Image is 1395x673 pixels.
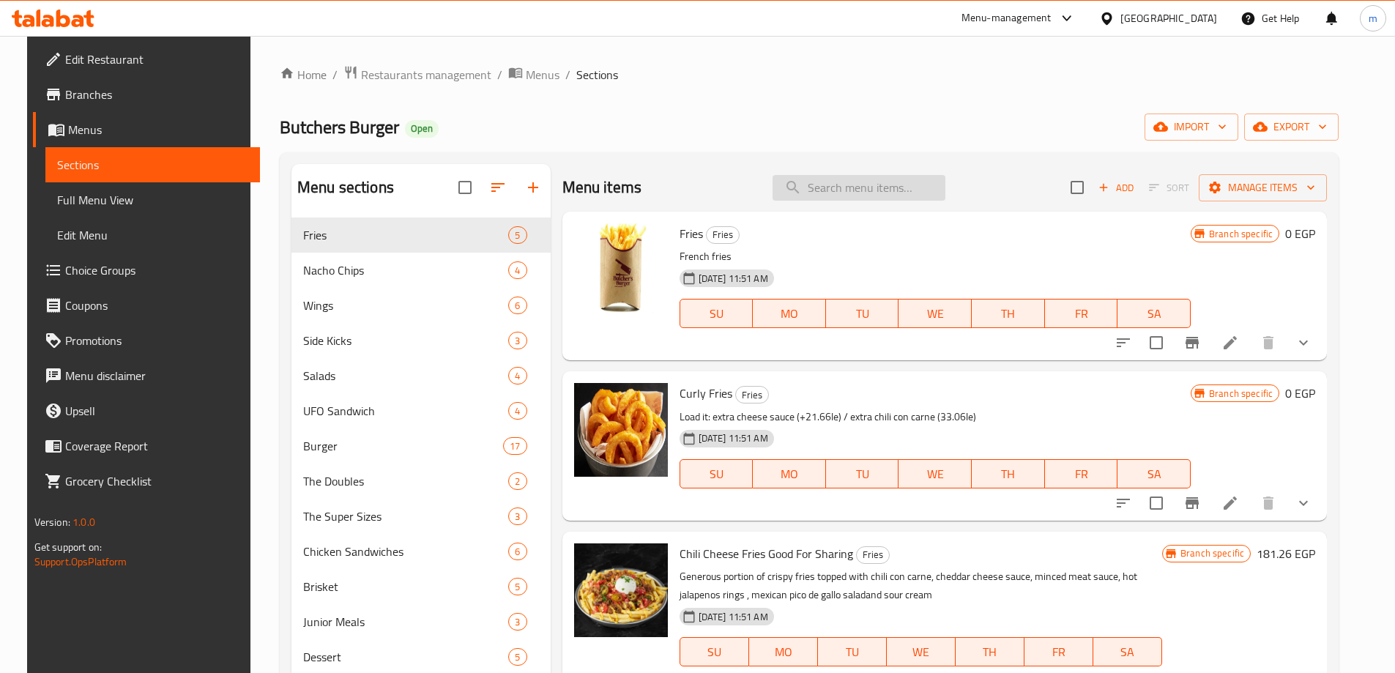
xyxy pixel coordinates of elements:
[1141,327,1172,358] span: Select to update
[332,66,338,83] li: /
[33,323,260,358] a: Promotions
[303,226,508,244] span: Fries
[832,303,893,324] span: TU
[1251,486,1286,521] button: delete
[509,299,526,313] span: 6
[1257,543,1315,564] h6: 181.26 EGP
[509,334,526,348] span: 3
[972,299,1045,328] button: TH
[303,648,508,666] div: Dessert
[680,543,853,565] span: Chili Cheese Fries Good For Sharing
[34,513,70,532] span: Version:
[361,66,491,83] span: Restaurants management
[45,217,260,253] a: Edit Menu
[65,86,248,103] span: Branches
[693,610,774,624] span: [DATE] 11:51 AM
[57,156,248,174] span: Sections
[1210,179,1315,197] span: Manage items
[291,464,551,499] div: The Doubles2
[291,288,551,323] div: Wings6
[509,545,526,559] span: 6
[904,303,966,324] span: WE
[1175,325,1210,360] button: Branch-specific-item
[1106,325,1141,360] button: sort-choices
[509,475,526,488] span: 2
[1285,383,1315,404] h6: 0 EGP
[509,580,526,594] span: 5
[824,642,881,663] span: TU
[1062,172,1093,203] span: Select section
[280,66,327,83] a: Home
[65,332,248,349] span: Promotions
[1369,10,1377,26] span: m
[1117,459,1191,488] button: SA
[680,459,754,488] button: SU
[1286,486,1321,521] button: show more
[893,642,950,663] span: WE
[1244,114,1339,141] button: export
[1286,325,1321,360] button: show more
[1256,118,1327,136] span: export
[1295,334,1312,352] svg: Show Choices
[904,464,966,485] span: WE
[1093,176,1139,199] button: Add
[1117,299,1191,328] button: SA
[508,613,527,631] div: items
[961,10,1052,27] div: Menu-management
[291,217,551,253] div: Fries5
[297,176,394,198] h2: Menu sections
[956,637,1024,666] button: TH
[1051,464,1112,485] span: FR
[1295,494,1312,512] svg: Show Choices
[65,297,248,314] span: Coupons
[65,402,248,420] span: Upsell
[291,604,551,639] div: Junior Meals3
[759,303,820,324] span: MO
[1141,488,1172,518] span: Select to update
[508,507,527,525] div: items
[303,437,503,455] span: Burger
[1251,325,1286,360] button: delete
[57,226,248,244] span: Edit Menu
[34,552,127,571] a: Support.OpsPlatform
[291,253,551,288] div: Nacho Chips4
[508,472,527,490] div: items
[693,272,774,286] span: [DATE] 11:51 AM
[1096,179,1136,196] span: Add
[33,464,260,499] a: Grocery Checklist
[508,648,527,666] div: items
[291,569,551,604] div: Brisket5
[509,264,526,278] span: 4
[735,386,769,404] div: Fries
[1203,227,1279,241] span: Branch specific
[686,642,743,663] span: SU
[680,223,703,245] span: Fries
[65,367,248,384] span: Menu disclaimer
[1175,546,1250,560] span: Branch specific
[1106,486,1141,521] button: sort-choices
[303,367,508,384] span: Salads
[1123,303,1185,324] span: SA
[680,382,732,404] span: Curly Fries
[1045,299,1118,328] button: FR
[1051,303,1112,324] span: FR
[1045,459,1118,488] button: FR
[508,367,527,384] div: items
[899,299,972,328] button: WE
[680,248,1191,266] p: French fries
[574,543,668,637] img: Chili Cheese Fries Good For Sharing
[680,408,1191,426] p: Load it: extra cheese sauce (+21.66le) / extra chili con carne (33.06le)
[45,182,260,217] a: Full Menu View
[303,543,508,560] span: Chicken Sandwiches
[34,538,102,557] span: Get support on:
[303,613,508,631] span: Junior Meals
[33,253,260,288] a: Choice Groups
[291,358,551,393] div: Salads4
[818,637,887,666] button: TU
[291,323,551,358] div: Side Kicks3
[749,637,818,666] button: MO
[508,402,527,420] div: items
